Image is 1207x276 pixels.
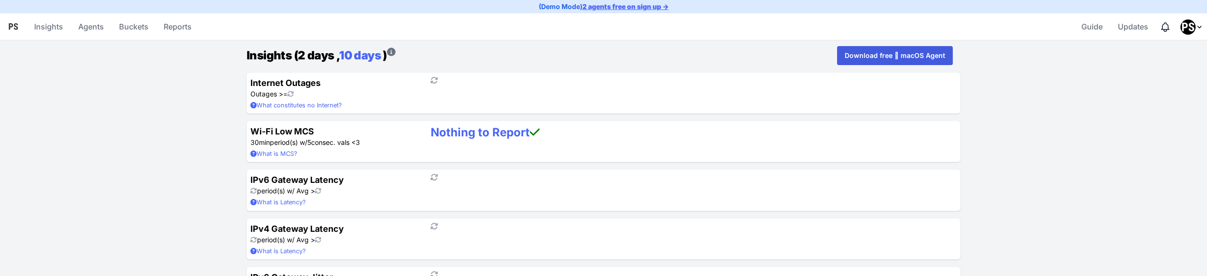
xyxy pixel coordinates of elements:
[250,247,415,256] summary: What is Latency?
[837,46,953,65] a: Download free  macOS Agent
[250,198,415,207] summary: What is Latency?
[250,101,415,110] summary: What constitutes no Internet?
[74,15,108,38] a: Agents
[160,15,195,38] a: Reports
[250,76,415,89] h4: Internet Outages
[582,2,669,10] a: 2 agents free on sign up →
[356,138,360,146] span: 3
[250,222,415,235] h4: IPv4 Gateway Latency
[250,138,415,147] p: period(s) w/ consec. vals <
[250,235,415,245] p: period(s) w/ Avg >
[1180,19,1196,35] img: Pansift Demo Account
[30,15,67,38] a: Insights
[1180,19,1203,35] div: Profile Menu
[250,186,415,196] p: period(s) w/ Avg >
[250,138,270,146] span: 30min
[250,149,415,158] summary: What is MCS?
[339,48,381,62] a: 10 days
[1114,15,1152,38] a: Updates
[247,47,395,64] h1: Insights (2 days , )
[539,2,669,11] p: (Demo Mode)
[1078,15,1106,38] a: Guide
[250,89,415,99] p: Outages >=
[1081,17,1103,36] span: Guide
[1118,17,1148,36] span: Updates
[115,15,152,38] a: Buckets
[1160,21,1171,33] div: Notifications
[250,173,415,186] h4: IPv6 Gateway Latency
[431,125,540,139] a: Nothing to Report
[307,138,311,146] span: 5
[250,125,415,138] h4: Wi-Fi Low MCS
